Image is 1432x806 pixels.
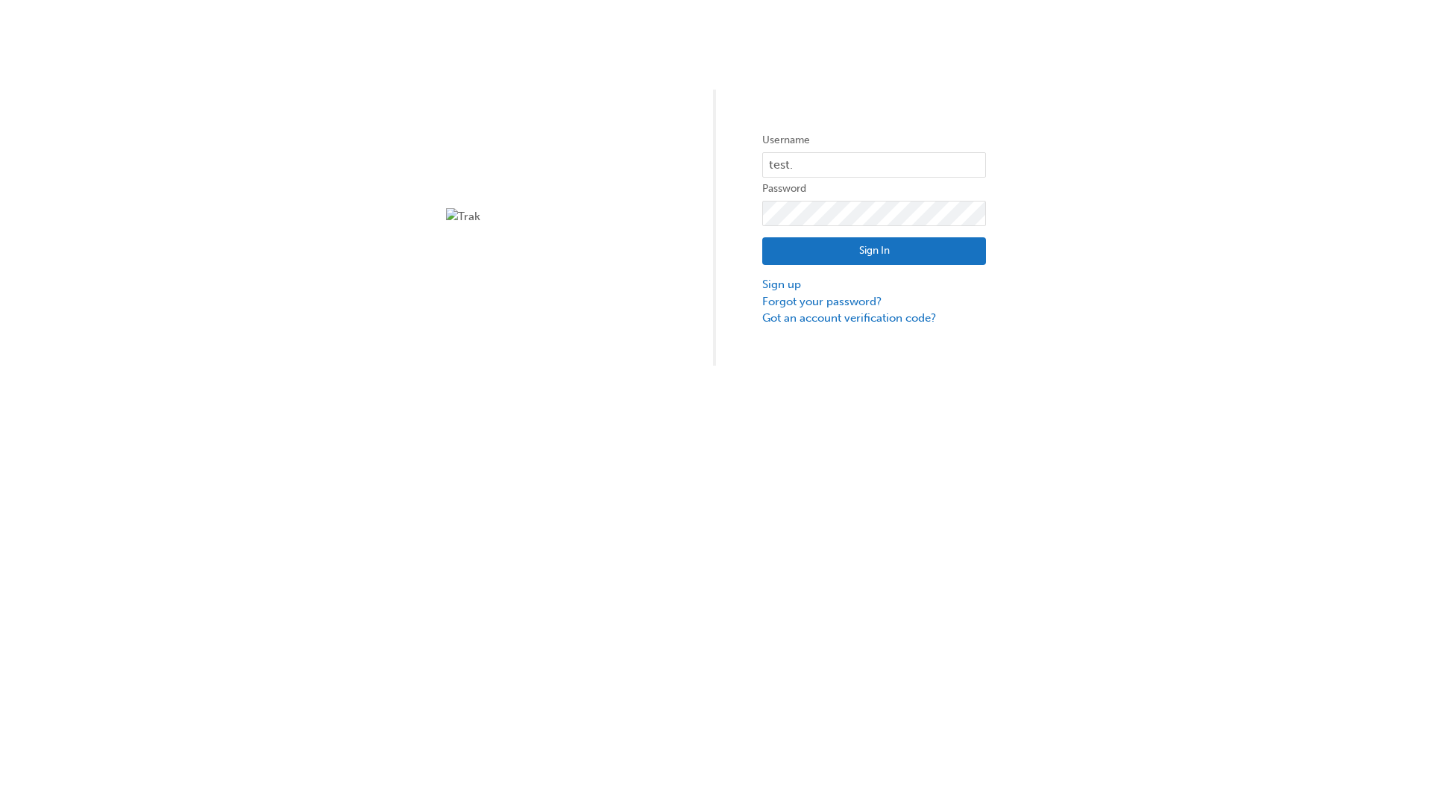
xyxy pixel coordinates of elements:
[762,131,986,149] label: Username
[762,310,986,327] a: Got an account verification code?
[762,276,986,293] a: Sign up
[762,293,986,310] a: Forgot your password?
[762,152,986,178] input: Username
[762,180,986,198] label: Password
[446,208,670,225] img: Trak
[762,237,986,266] button: Sign In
